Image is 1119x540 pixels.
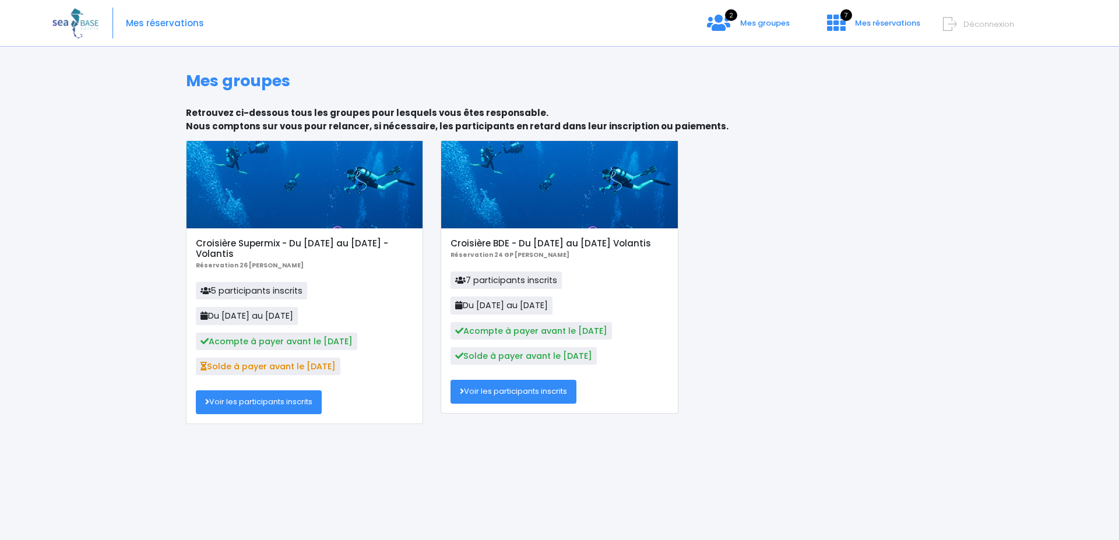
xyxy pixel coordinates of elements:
h1: Mes groupes [186,72,934,90]
a: 2 Mes groupes [698,22,799,33]
h5: Croisière Supermix - Du [DATE] au [DATE] - Volantis [196,238,413,259]
span: 7 [840,9,852,21]
span: Solde à payer avant le [DATE] [196,358,340,375]
b: Réservation 24 GP [PERSON_NAME] [451,250,569,259]
span: 2 [725,9,737,21]
span: Déconnexion [963,19,1014,30]
span: Solde à payer avant le [DATE] [451,347,597,365]
span: Mes réservations [855,17,920,29]
span: 7 participants inscrits [451,271,562,289]
span: Acompte à payer avant le [DATE] [196,333,357,350]
span: 5 participants inscrits [196,282,307,299]
a: Voir les participants inscrits [196,390,322,414]
span: Acompte à payer avant le [DATE] [451,322,612,340]
a: 7 Mes réservations [818,22,927,33]
h5: Croisière BDE - Du [DATE] au [DATE] Volantis [451,238,668,249]
a: Voir les participants inscrits [451,380,576,403]
span: Du [DATE] au [DATE] [451,297,553,314]
span: Du [DATE] au [DATE] [196,307,298,324]
span: Mes groupes [740,17,790,29]
b: Réservation 26 [PERSON_NAME] [196,261,304,270]
p: Retrouvez ci-dessous tous les groupes pour lesquels vous êtes responsable. Nous comptons sur vous... [186,107,934,133]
